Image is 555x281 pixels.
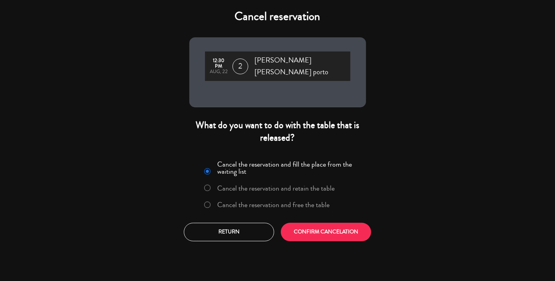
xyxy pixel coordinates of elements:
[217,185,335,192] label: Cancel the reservation and retain the table
[209,58,229,69] div: 12:30 PM
[233,59,248,74] span: 2
[217,201,330,208] label: Cancel the reservation and free the table
[209,69,229,75] div: Aug, 22
[184,223,274,241] button: Return
[189,119,366,143] div: What do you want to do with the table that is released?
[255,55,350,78] span: [PERSON_NAME] [PERSON_NAME] porto
[189,9,366,24] h4: Cancel reservation
[217,161,361,175] label: Cancel the reservation and fill the place from the waiting list
[281,223,371,241] button: CONFIRM CANCELATION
